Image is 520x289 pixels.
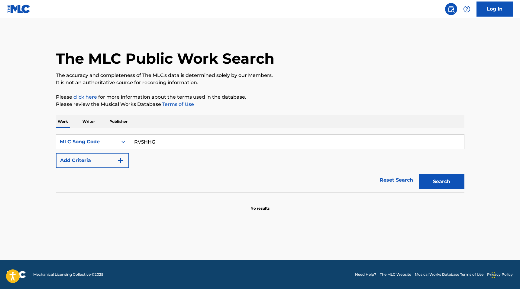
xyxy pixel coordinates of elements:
a: Log In [476,2,513,17]
div: Drag [492,266,495,284]
img: help [463,5,470,13]
a: Reset Search [377,173,416,187]
p: Publisher [108,115,129,128]
p: No results [250,198,270,211]
a: Terms of Use [161,101,194,107]
a: Need Help? [355,272,376,277]
a: Public Search [445,3,457,15]
img: 9d2ae6d4665cec9f34b9.svg [117,157,124,164]
iframe: Chat Widget [490,260,520,289]
div: MLC Song Code [60,138,114,145]
a: Musical Works Database Terms of Use [415,272,483,277]
p: Writer [81,115,97,128]
img: logo [7,271,26,278]
button: Search [419,174,464,189]
h1: The MLC Public Work Search [56,49,274,68]
a: The MLC Website [380,272,411,277]
img: search [447,5,455,13]
a: Privacy Policy [487,272,513,277]
img: MLC Logo [7,5,31,13]
p: Please for more information about the terms used in the database. [56,94,464,101]
a: click here [73,94,97,100]
p: Work [56,115,70,128]
p: Please review the Musical Works Database [56,101,464,108]
p: It is not an authoritative source for recording information. [56,79,464,86]
form: Search Form [56,134,464,192]
p: The accuracy and completeness of The MLC's data is determined solely by our Members. [56,72,464,79]
div: Help [461,3,473,15]
button: Add Criteria [56,153,129,168]
span: Mechanical Licensing Collective © 2025 [33,272,103,277]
